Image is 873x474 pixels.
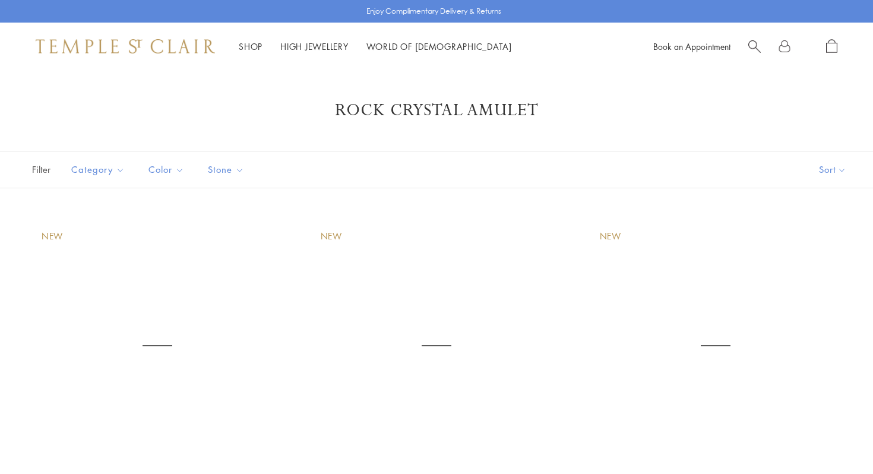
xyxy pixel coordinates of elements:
[30,218,285,473] a: P51889-E11FIORI
[42,230,63,243] div: New
[62,156,134,183] button: Category
[309,218,564,473] a: P51889-E11FIORI
[366,5,501,17] p: Enjoy Complimentary Delivery & Returns
[748,39,761,54] a: Search
[36,39,215,53] img: Temple St. Clair
[48,100,825,121] h1: Rock Crystal Amulet
[653,40,730,52] a: Book an Appointment
[826,39,837,54] a: Open Shopping Bag
[600,230,621,243] div: New
[588,218,843,473] a: P56889-E11FIORMX
[202,162,253,177] span: Stone
[792,151,873,188] button: Show sort by
[366,40,512,52] a: World of [DEMOGRAPHIC_DATA]World of [DEMOGRAPHIC_DATA]
[280,40,349,52] a: High JewelleryHigh Jewellery
[143,162,193,177] span: Color
[239,40,262,52] a: ShopShop
[65,162,134,177] span: Category
[321,230,342,243] div: New
[239,39,512,54] nav: Main navigation
[140,156,193,183] button: Color
[199,156,253,183] button: Stone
